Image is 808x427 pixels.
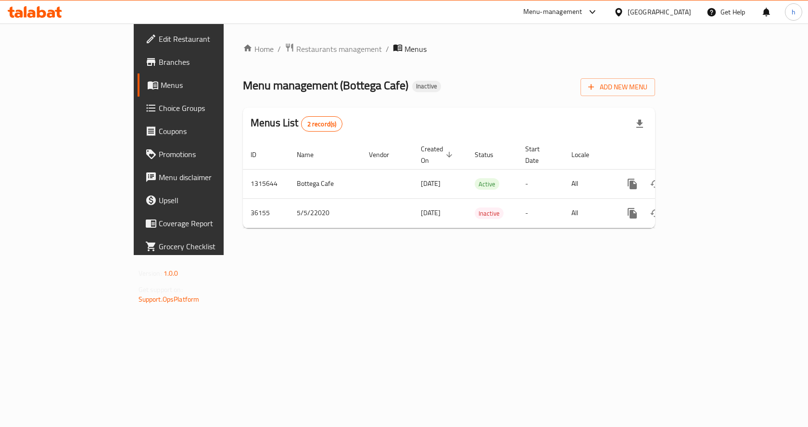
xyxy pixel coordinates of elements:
button: Change Status [644,172,667,195]
span: Name [297,149,326,160]
div: Menu-management [523,6,582,18]
span: h [792,7,795,17]
nav: breadcrumb [243,43,655,55]
span: Edit Restaurant [159,33,261,45]
span: Locale [571,149,602,160]
td: All [564,198,613,228]
span: Upsell [159,195,261,206]
a: Menu disclaimer [138,166,269,189]
span: Inactive [475,208,504,219]
span: Choice Groups [159,102,261,114]
span: Coupons [159,125,261,137]
div: Export file [628,112,651,135]
span: Branches [159,56,261,68]
button: more [621,202,644,225]
span: Get support on: [139,283,183,296]
td: All [564,169,613,198]
span: Grocery Checklist [159,241,261,252]
a: Promotions [138,143,269,166]
a: Branches [138,50,269,73]
span: Add New Menu [588,81,647,93]
td: - [518,198,564,228]
button: Change Status [644,202,667,225]
button: Add New Menu [581,78,655,96]
td: - [518,169,564,198]
a: Choice Groups [138,97,269,120]
span: Version: [139,267,162,280]
td: 5/5/22020 [289,198,361,228]
span: Inactive [412,82,441,90]
h2: Menus List [251,116,342,132]
span: Promotions [159,148,261,160]
a: Restaurants management [285,43,382,55]
a: Coverage Report [138,212,269,235]
span: ID [251,149,269,160]
span: Start Date [525,143,552,166]
a: Edit Restaurant [138,27,269,50]
div: [GEOGRAPHIC_DATA] [628,7,691,17]
div: Inactive [412,81,441,92]
span: Restaurants management [296,43,382,55]
span: Menu management ( Bottega Cafe ) [243,74,408,96]
span: Status [475,149,506,160]
a: Support.OpsPlatform [139,293,200,305]
span: [DATE] [421,177,441,190]
span: Coverage Report [159,218,261,229]
a: Upsell [138,189,269,212]
span: Created On [421,143,455,166]
span: 2 record(s) [302,120,342,129]
li: / [278,43,281,55]
td: Bottega Cafe [289,169,361,198]
button: more [621,172,644,195]
span: [DATE] [421,207,441,219]
a: Coupons [138,120,269,143]
span: Menus [161,79,261,91]
a: Grocery Checklist [138,235,269,258]
table: enhanced table [243,140,721,228]
div: Total records count [301,116,343,132]
a: Menus [138,73,269,97]
span: Active [475,179,499,190]
th: Actions [613,140,721,170]
span: Menus [404,43,427,55]
span: Vendor [369,149,402,160]
li: / [386,43,389,55]
span: 1.0.0 [164,267,178,280]
span: Menu disclaimer [159,171,261,183]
